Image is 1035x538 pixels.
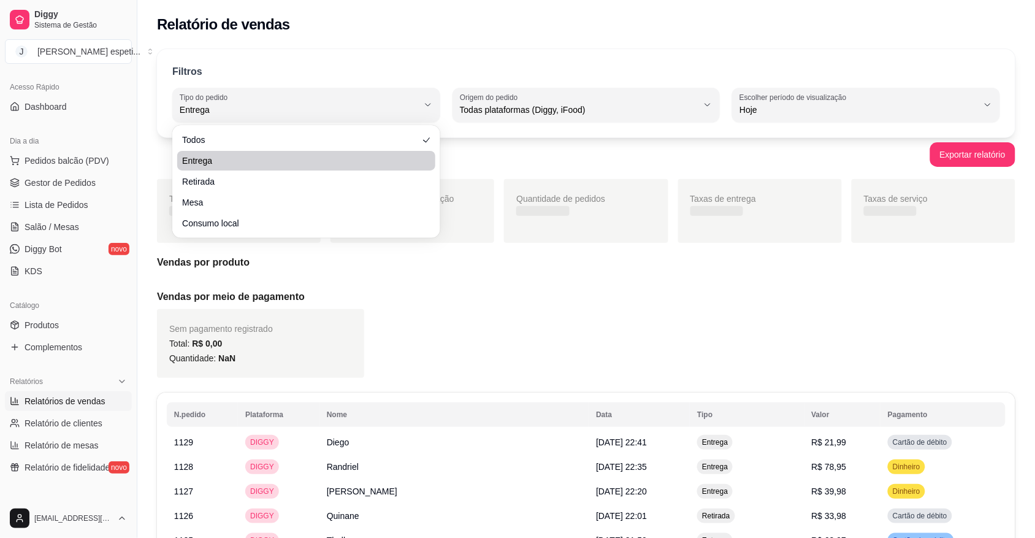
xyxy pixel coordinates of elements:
span: Relatório de fidelidade [25,461,110,474]
span: KDS [25,265,42,277]
span: Relatórios [10,377,43,386]
h5: Vendas por produto [157,255,1015,270]
span: J [15,45,28,58]
span: Consumo local [182,217,418,229]
div: Acesso Rápido [5,77,132,97]
span: Quantidade de pedidos [516,194,605,204]
span: Relatórios de vendas [25,395,105,407]
span: Lista de Pedidos [25,199,88,211]
span: Dashboard [25,101,67,113]
span: Total: [169,339,222,348]
label: Escolher período de visualização [739,92,850,102]
span: Sistema de Gestão [34,20,127,30]
span: NaN [218,353,235,363]
span: Todas plataformas (Diggy, iFood) [460,104,698,116]
button: Exportar relatório [930,142,1015,167]
span: Média de valor por transação [343,194,454,204]
span: Taxas de serviço [864,194,928,204]
div: Gerenciar [5,492,132,512]
span: Diggy [34,9,127,20]
span: Hoje [739,104,978,116]
span: Total vendido [169,194,220,204]
label: Origem do pedido [460,92,522,102]
span: R$ 0,00 [192,339,222,348]
span: Salão / Mesas [25,221,79,233]
label: Tipo do pedido [180,92,232,102]
p: Filtros [172,64,202,79]
div: Catálogo [5,296,132,315]
h5: Vendas por meio de pagamento [157,290,1015,304]
span: [EMAIL_ADDRESS][DOMAIN_NAME] [34,513,112,523]
div: [PERSON_NAME] espeti ... [37,45,140,58]
span: Entrega [182,155,418,167]
span: Relatório de clientes [25,417,102,429]
div: Dia a dia [5,131,132,151]
span: Todos [182,134,418,146]
h2: Relatório de vendas [157,15,290,34]
span: Complementos [25,341,82,353]
span: Taxas de entrega [690,194,756,204]
span: Pedidos balcão (PDV) [25,155,109,167]
span: Gestor de Pedidos [25,177,96,189]
span: Diggy Bot [25,243,62,255]
span: Produtos [25,319,59,331]
span: Mesa [182,196,418,209]
span: Sem pagamento registrado [169,324,273,334]
span: Quantidade: [169,353,235,363]
span: Relatório de mesas [25,439,99,452]
button: Select a team [5,39,132,64]
span: Retirada [182,175,418,188]
span: Entrega [180,104,418,116]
